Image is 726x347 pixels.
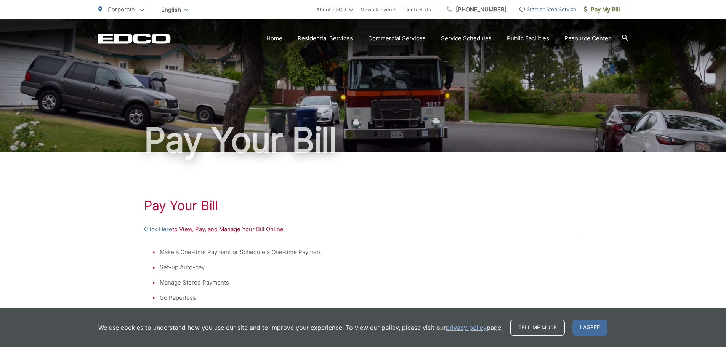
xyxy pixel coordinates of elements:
[98,121,628,159] h1: Pay Your Bill
[441,34,492,43] a: Service Schedules
[316,5,353,14] a: About EDCO
[584,5,620,14] span: Pay My Bill
[155,3,194,16] span: English
[266,34,282,43] a: Home
[98,33,171,44] a: EDCD logo. Return to the homepage.
[144,198,582,213] h1: Pay Your Bill
[446,323,487,332] a: privacy policy
[160,248,574,257] li: Make a One-time Payment or Schedule a One-time Payment
[160,278,574,287] li: Manage Stored Payments
[160,293,574,302] li: Go Paperless
[510,320,565,336] a: Tell me more
[368,34,426,43] a: Commercial Services
[160,263,574,272] li: Set-up Auto-pay
[144,225,172,234] a: Click Here
[361,5,397,14] a: News & Events
[144,225,582,234] p: to View, Pay, and Manage Your Bill Online
[298,34,353,43] a: Residential Services
[107,6,135,13] span: Corporate
[404,5,431,14] a: Contact Us
[98,323,503,332] p: We use cookies to understand how you use our site and to improve your experience. To view our pol...
[507,34,549,43] a: Public Facilities
[572,320,607,336] span: I agree
[564,34,611,43] a: Resource Center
